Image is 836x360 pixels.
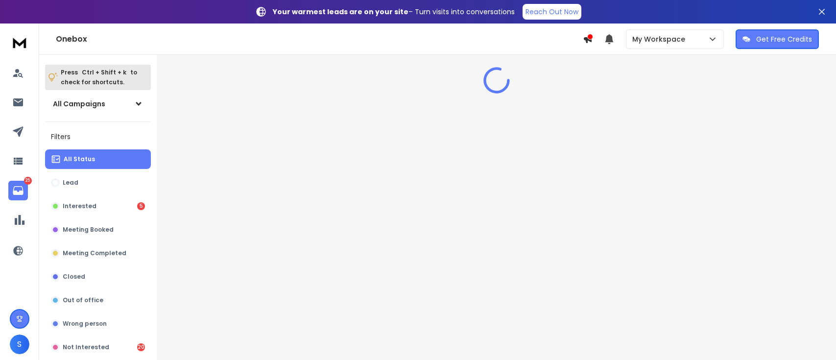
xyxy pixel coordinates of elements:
img: logo [10,33,29,51]
button: Interested5 [45,196,151,216]
p: Not Interested [63,343,109,351]
p: Meeting Completed [63,249,126,257]
button: Meeting Booked [45,220,151,240]
div: 20 [137,343,145,351]
h3: Filters [45,130,151,144]
h1: Onebox [56,33,583,45]
p: Interested [63,202,96,210]
p: – Turn visits into conversations [273,7,515,17]
a: Reach Out Now [523,4,581,20]
div: 5 [137,202,145,210]
a: 25 [8,181,28,200]
p: Wrong person [63,320,107,328]
button: Lead [45,173,151,192]
p: Reach Out Now [525,7,578,17]
p: Closed [63,273,85,281]
p: Lead [63,179,78,187]
button: All Status [45,149,151,169]
p: Meeting Booked [63,226,114,234]
button: Closed [45,267,151,287]
p: My Workspace [632,34,689,44]
p: 25 [24,177,32,185]
strong: Your warmest leads are on your site [273,7,408,17]
h1: All Campaigns [53,99,105,109]
button: S [10,335,29,354]
button: Wrong person [45,314,151,334]
p: Press to check for shortcuts. [61,68,137,87]
button: Meeting Completed [45,243,151,263]
button: Get Free Credits [736,29,819,49]
button: All Campaigns [45,94,151,114]
p: Get Free Credits [756,34,812,44]
p: Out of office [63,296,103,304]
span: Ctrl + Shift + k [80,67,128,78]
button: Not Interested20 [45,337,151,357]
p: All Status [64,155,95,163]
button: Out of office [45,290,151,310]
